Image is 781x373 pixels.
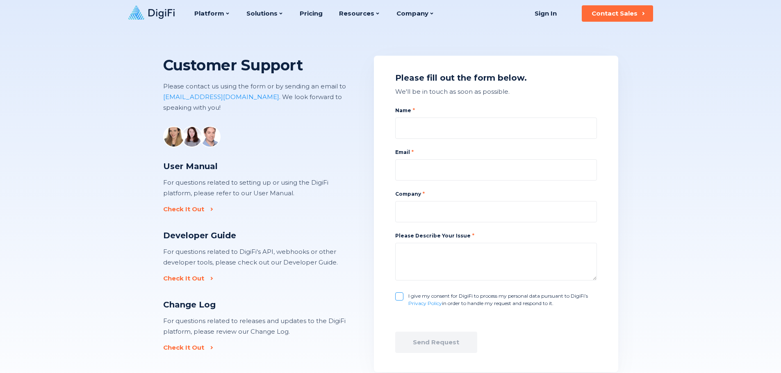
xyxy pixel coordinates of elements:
[163,274,210,283] a: Check It Out
[163,344,204,352] div: Check It Out
[408,300,442,306] a: Privacy Policy
[163,126,184,147] img: avatar 1
[163,81,362,113] p: Please contact us using the form or by sending an email to . We look forward to speaking with you!
[525,5,567,22] a: Sign In
[413,338,459,346] div: Send Request
[163,93,279,101] a: [EMAIL_ADDRESS][DOMAIN_NAME]
[163,205,204,213] div: Check It Out
[395,233,474,239] label: Please Describe Your Issue
[582,5,653,22] button: Contact Sales
[163,344,210,352] a: Check It Out
[395,190,597,198] label: Company
[163,246,348,268] div: For questions related to DigiFi's API, webhooks or other developer tools, please check out our De...
[395,332,477,353] button: Send Request
[163,56,362,75] h2: Customer Support
[408,292,597,307] label: I give my consent for DigiFi to process my personal data pursuant to DigiFi’s in order to handle ...
[163,299,348,311] div: Change Log
[181,126,203,147] img: avatar 2
[163,205,210,213] a: Check It Out
[395,72,597,84] div: Please fill out the form below.
[163,177,348,199] div: For questions related to setting up or using the DigiFi platform, please refer to our User Manual.
[163,274,204,283] div: Check It Out
[592,9,638,18] div: Contact Sales
[395,107,597,114] label: Name
[395,86,597,97] div: We'll be in touch as soon as possible.
[199,126,221,147] img: avatar 3
[395,149,597,156] label: Email
[163,230,348,242] div: Developer Guide
[163,316,348,337] div: For questions related to releases and updates to the DigiFi platform, please review our Change Log.
[163,161,348,172] div: User Manual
